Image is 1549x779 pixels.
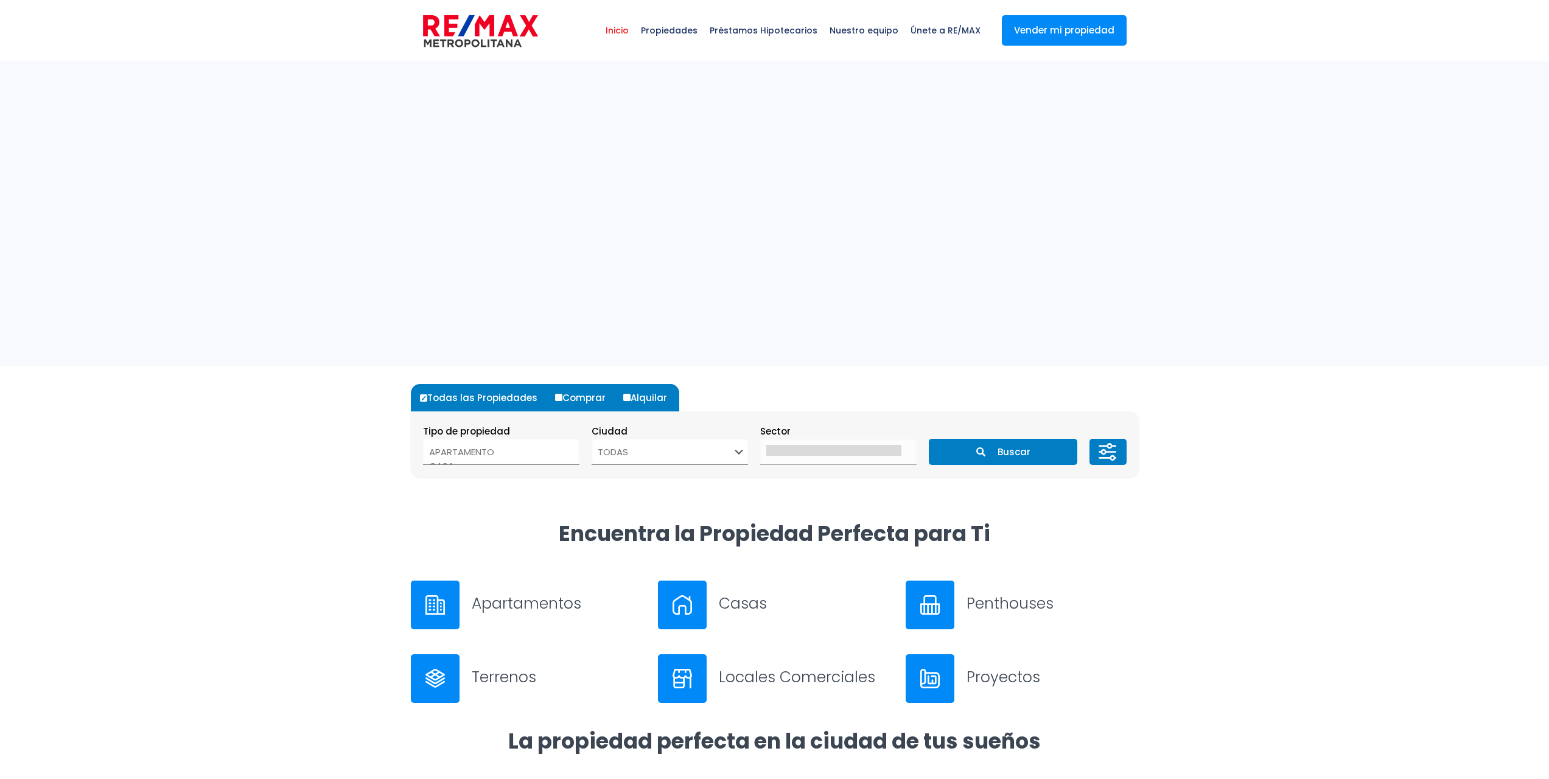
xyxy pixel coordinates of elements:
[555,394,562,401] input: Comprar
[429,445,564,459] option: APARTAMENTO
[719,593,891,614] h3: Casas
[508,726,1041,756] strong: La propiedad perfecta en la ciudad de tus sueños
[417,384,550,411] label: Todas las Propiedades
[635,12,704,49] span: Propiedades
[592,425,628,438] span: Ciudad
[1002,15,1127,46] a: Vender mi propiedad
[411,654,644,703] a: Terrenos
[472,666,644,688] h3: Terrenos
[823,12,904,49] span: Nuestro equipo
[929,439,1077,465] button: Buscar
[559,519,990,548] strong: Encuentra la Propiedad Perfecta para Ti
[658,581,891,629] a: Casas
[600,12,635,49] span: Inicio
[552,384,618,411] label: Comprar
[967,593,1139,614] h3: Penthouses
[658,654,891,703] a: Locales Comerciales
[423,13,538,49] img: remax-metropolitana-logo
[906,654,1139,703] a: Proyectos
[620,384,679,411] label: Alquilar
[906,581,1139,629] a: Penthouses
[760,425,791,438] span: Sector
[472,593,644,614] h3: Apartamentos
[623,394,631,401] input: Alquilar
[967,666,1139,688] h3: Proyectos
[719,666,891,688] h3: Locales Comerciales
[423,425,510,438] span: Tipo de propiedad
[704,12,823,49] span: Préstamos Hipotecarios
[429,459,564,473] option: CASA
[904,12,987,49] span: Únete a RE/MAX
[420,394,427,402] input: Todas las Propiedades
[411,581,644,629] a: Apartamentos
